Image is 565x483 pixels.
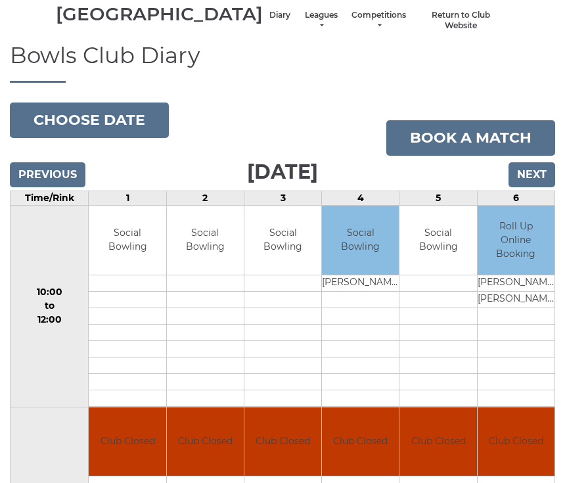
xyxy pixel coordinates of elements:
td: [PERSON_NAME] [478,275,554,291]
td: 1 [89,191,166,206]
input: Previous [10,162,85,187]
a: Leagues [304,10,338,32]
td: [PERSON_NAME] [322,275,399,291]
td: 5 [399,191,477,206]
button: Choose date [10,103,169,138]
div: [GEOGRAPHIC_DATA] [56,4,263,24]
td: Club Closed [399,407,476,476]
td: 10:00 to 12:00 [11,206,89,407]
td: Social Bowling [89,206,166,275]
td: Club Closed [322,407,399,476]
a: Diary [269,10,290,21]
td: 4 [322,191,399,206]
td: Time/Rink [11,191,89,206]
td: Social Bowling [244,206,321,275]
a: Return to Club Website [419,10,503,32]
td: 6 [477,191,554,206]
td: [PERSON_NAME] [478,291,554,308]
td: Club Closed [478,407,554,476]
td: Social Bowling [167,206,244,275]
h1: Bowls Club Diary [10,43,555,83]
input: Next [508,162,555,187]
td: Club Closed [89,407,166,476]
td: Social Bowling [399,206,476,275]
td: 3 [244,191,321,206]
td: 2 [166,191,244,206]
td: Social Bowling [322,206,399,275]
td: Club Closed [167,407,244,476]
td: Roll Up Online Booking [478,206,554,275]
a: Competitions [351,10,406,32]
td: Club Closed [244,407,321,476]
a: Book a match [386,120,555,156]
